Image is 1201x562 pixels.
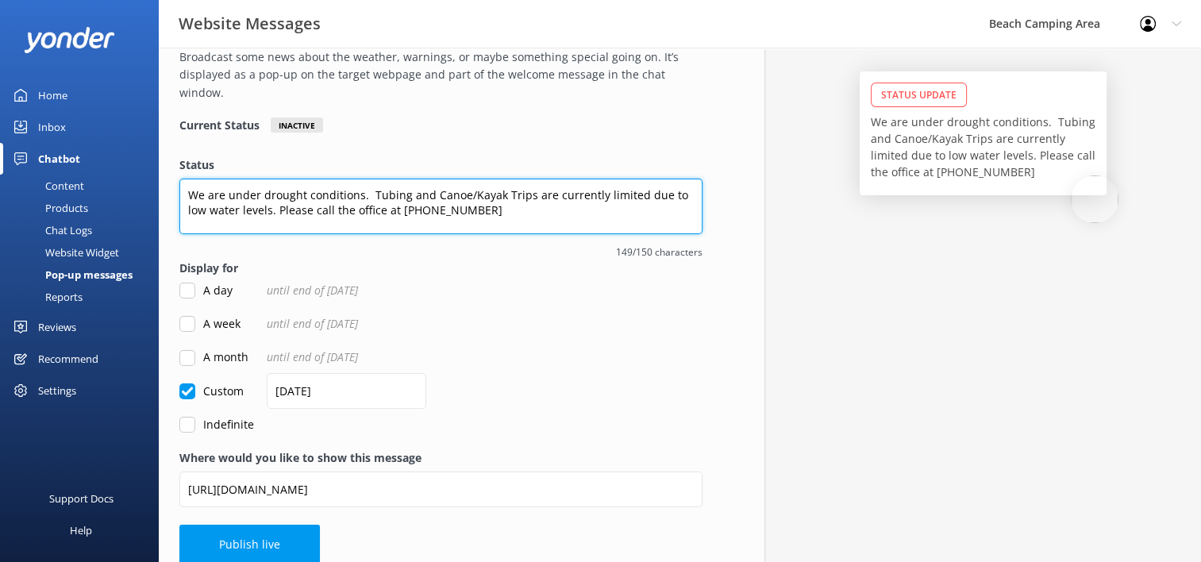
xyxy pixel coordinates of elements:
[10,264,159,286] a: Pop-up messages
[10,264,133,286] div: Pop-up messages
[179,260,703,277] label: Display for
[179,117,260,133] h4: Current Status
[179,383,244,400] label: Custom
[271,117,323,133] div: Inactive
[179,282,233,299] label: A day
[179,156,703,174] label: Status
[10,286,83,308] div: Reports
[179,472,703,507] input: https://www.example.com/page
[179,449,703,467] label: Where would you like to show this message
[267,373,426,409] input: dd/mm/yyyy
[10,286,159,308] a: Reports
[179,11,321,37] h3: Website Messages
[267,282,358,299] span: until end of [DATE]
[38,311,76,343] div: Reviews
[38,375,76,406] div: Settings
[10,197,159,219] a: Products
[871,114,1095,180] p: We are under drought conditions. Tubing and Canoe/Kayak Trips are currently limited due to low wa...
[10,241,119,264] div: Website Widget
[179,315,241,333] label: A week
[179,179,703,234] textarea: We are under drought conditions. Tubing and Canoe/Kayak Trips are currently limited due to low wa...
[24,27,115,53] img: yonder-white-logo.png
[871,83,967,107] div: Status Update
[267,315,358,333] span: until end of [DATE]
[38,79,67,111] div: Home
[38,143,80,175] div: Chatbot
[267,348,358,366] span: until end of [DATE]
[179,244,703,260] span: 149/150 characters
[10,241,159,264] a: Website Widget
[10,219,159,241] a: Chat Logs
[10,175,159,197] a: Content
[10,219,92,241] div: Chat Logs
[70,514,92,546] div: Help
[38,343,98,375] div: Recommend
[38,111,66,143] div: Inbox
[179,48,695,102] p: Broadcast some news about the weather, warnings, or maybe something special going on. It’s displa...
[49,483,114,514] div: Support Docs
[10,175,84,197] div: Content
[179,416,254,433] label: Indefinite
[179,348,248,366] label: A month
[10,197,88,219] div: Products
